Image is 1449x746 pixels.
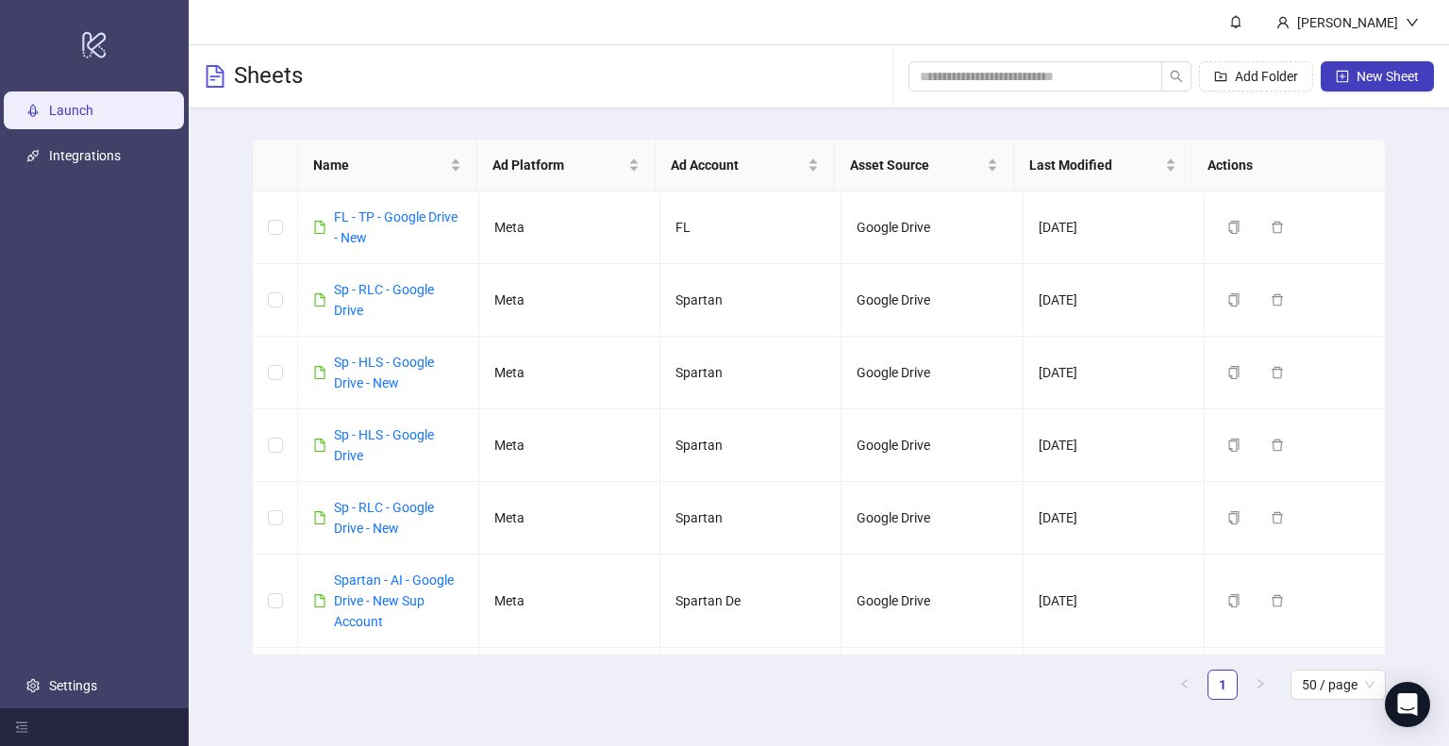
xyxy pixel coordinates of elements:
[835,140,1014,191] th: Asset Source
[479,264,660,337] td: Meta
[1014,140,1193,191] th: Last Modified
[1406,16,1419,29] span: down
[1227,221,1241,234] span: copy
[660,555,841,648] td: Spartan De
[49,678,97,693] a: Settings
[334,427,434,463] a: Sp - HLS - Google Drive
[313,155,446,175] span: Name
[1199,61,1313,91] button: Add Folder
[313,221,326,234] span: file
[204,65,226,88] span: file-text
[1170,70,1183,83] span: search
[1024,191,1205,264] td: [DATE]
[1271,594,1284,607] span: delete
[1271,511,1284,524] span: delete
[1024,648,1205,741] td: [DATE]
[49,148,121,163] a: Integrations
[841,555,1023,648] td: Google Drive
[1227,439,1241,452] span: copy
[1227,293,1241,307] span: copy
[334,572,454,629] a: Spartan - AI - Google Drive - New Sup Account
[1214,70,1227,83] span: folder-add
[1024,555,1205,648] td: [DATE]
[841,482,1023,555] td: Google Drive
[313,439,326,452] span: file
[1227,594,1241,607] span: copy
[1208,671,1237,699] a: 1
[313,293,326,307] span: file
[1192,140,1372,191] th: Actions
[1024,337,1205,409] td: [DATE]
[1302,671,1374,699] span: 50 / page
[1207,670,1238,700] li: 1
[841,409,1023,482] td: Google Drive
[334,355,434,390] a: Sp - HLS - Google Drive - New
[1229,15,1242,28] span: bell
[656,140,835,191] th: Ad Account
[660,409,841,482] td: Spartan
[660,337,841,409] td: Spartan
[492,155,625,175] span: Ad Platform
[671,155,804,175] span: Ad Account
[1245,670,1275,700] button: right
[1024,264,1205,337] td: [DATE]
[1179,678,1191,689] span: left
[1276,16,1290,29] span: user
[479,337,660,409] td: Meta
[1029,155,1162,175] span: Last Modified
[660,191,841,264] td: FL
[1245,670,1275,700] li: Next Page
[1321,61,1434,91] button: New Sheet
[1357,69,1419,84] span: New Sheet
[334,500,434,536] a: Sp - RLC - Google Drive - New
[313,594,326,607] span: file
[1170,670,1200,700] li: Previous Page
[1271,366,1284,379] span: delete
[660,648,841,741] td: Spartan De
[1227,366,1241,379] span: copy
[660,482,841,555] td: Spartan
[313,366,326,379] span: file
[1271,293,1284,307] span: delete
[1235,69,1298,84] span: Add Folder
[1336,70,1349,83] span: plus-square
[479,648,660,741] td: Meta
[1271,221,1284,234] span: delete
[1227,511,1241,524] span: copy
[334,282,434,318] a: Sp - RLC - Google Drive
[298,140,477,191] th: Name
[15,721,28,734] span: menu-fold
[1290,12,1406,33] div: [PERSON_NAME]
[1255,678,1266,689] span: right
[1385,682,1430,727] div: Open Intercom Messenger
[841,264,1023,337] td: Google Drive
[841,191,1023,264] td: Google Drive
[479,482,660,555] td: Meta
[479,191,660,264] td: Meta
[850,155,983,175] span: Asset Source
[49,103,93,118] a: Launch
[1271,439,1284,452] span: delete
[479,555,660,648] td: Meta
[841,648,1023,741] td: [DOMAIN_NAME] Legacy
[1024,409,1205,482] td: [DATE]
[841,337,1023,409] td: Google Drive
[660,264,841,337] td: Spartan
[313,511,326,524] span: file
[1170,670,1200,700] button: left
[477,140,657,191] th: Ad Platform
[334,209,458,245] a: FL - TP - Google Drive - New
[234,61,303,91] h3: Sheets
[479,409,660,482] td: Meta
[1024,482,1205,555] td: [DATE]
[1291,670,1386,700] div: Page Size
